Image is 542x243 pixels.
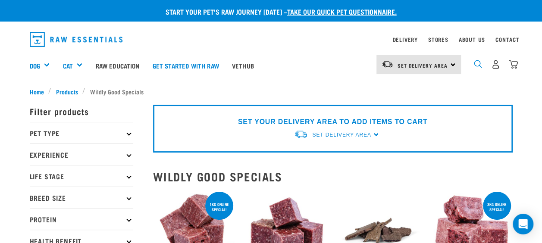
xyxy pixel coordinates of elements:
p: Life Stage [30,165,133,187]
h2: Wildly Good Specials [153,170,513,183]
a: Contact [495,38,520,41]
p: Protein [30,208,133,230]
a: Cat [63,61,72,71]
span: Set Delivery Area [312,132,371,138]
nav: dropdown navigation [23,28,520,50]
a: Dog [30,61,40,71]
a: Vethub [226,48,260,83]
img: van-moving.png [294,130,308,139]
a: Products [51,87,82,96]
a: About Us [458,38,485,41]
span: Set Delivery Area [398,64,448,67]
span: Home [30,87,44,96]
a: take our quick pet questionnaire. [287,9,397,13]
a: Delivery [392,38,417,41]
a: Raw Education [89,48,146,83]
img: van-moving.png [382,60,393,68]
img: Raw Essentials Logo [30,32,123,47]
div: Open Intercom Messenger [513,214,533,234]
p: Filter products [30,100,133,122]
img: home-icon-1@2x.png [474,60,482,68]
a: Get started with Raw [146,48,226,83]
p: SET YOUR DELIVERY AREA TO ADD ITEMS TO CART [238,117,427,127]
nav: breadcrumbs [30,87,513,96]
a: Home [30,87,49,96]
img: home-icon@2x.png [509,60,518,69]
img: user.png [491,60,500,69]
p: Breed Size [30,187,133,208]
p: Experience [30,143,133,165]
div: 3kg online special! [483,198,511,216]
div: 1kg online special! [205,198,233,216]
p: Pet Type [30,122,133,143]
span: Products [56,87,78,96]
a: Stores [428,38,448,41]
